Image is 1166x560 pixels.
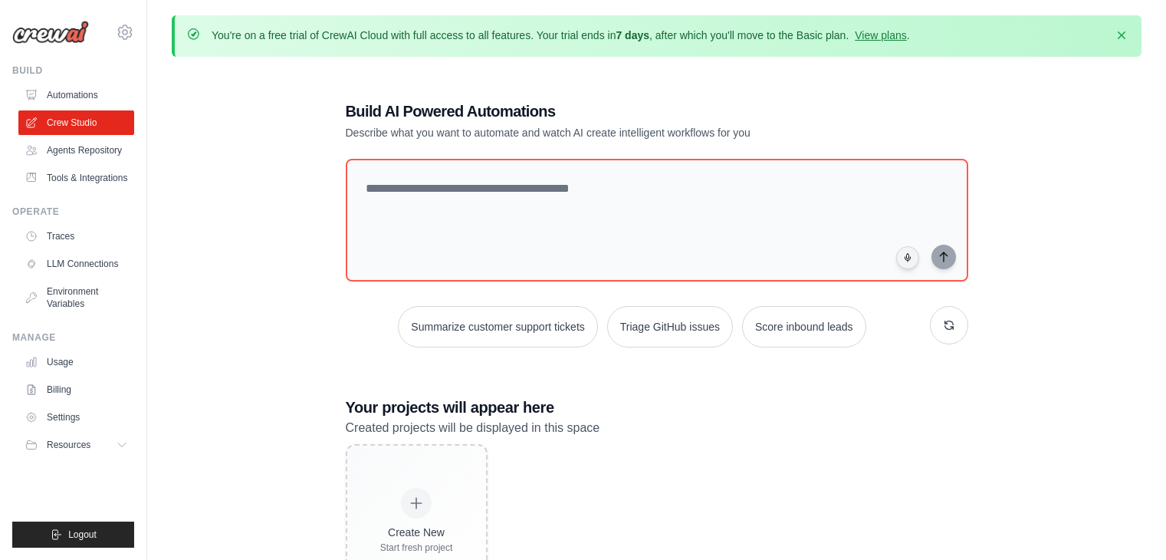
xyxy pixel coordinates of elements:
div: Start fresh project [380,542,453,554]
div: Build [12,64,134,77]
a: Crew Studio [18,110,134,135]
span: Resources [47,439,90,451]
img: Logo [12,21,89,44]
div: Create New [380,525,453,540]
button: Summarize customer support tickets [398,306,597,348]
h1: Build AI Powered Automations [346,100,861,122]
button: Resources [18,433,134,457]
a: Agents Repository [18,138,134,163]
button: Triage GitHub issues [607,306,733,348]
a: View plans [855,29,906,41]
strong: 7 days [616,29,649,41]
a: Tools & Integrations [18,166,134,190]
button: Click to speak your automation idea [896,246,919,269]
a: LLM Connections [18,252,134,276]
a: Traces [18,224,134,249]
span: Logout [68,529,97,541]
button: Score inbound leads [742,306,866,348]
button: Get new suggestions [930,306,968,344]
p: Created projects will be displayed in this space [346,418,968,438]
a: Settings [18,405,134,430]
div: Manage [12,331,134,344]
div: Operate [12,206,134,218]
a: Automations [18,83,134,107]
p: You're on a free trial of CrewAI Cloud with full access to all features. Your trial ends in , aft... [212,28,910,43]
button: Logout [12,522,134,548]
h3: Your projects will appear here [346,397,968,418]
p: Describe what you want to automate and watch AI create intelligent workflows for you [346,125,861,140]
a: Environment Variables [18,279,134,316]
a: Usage [18,350,134,374]
a: Billing [18,377,134,402]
